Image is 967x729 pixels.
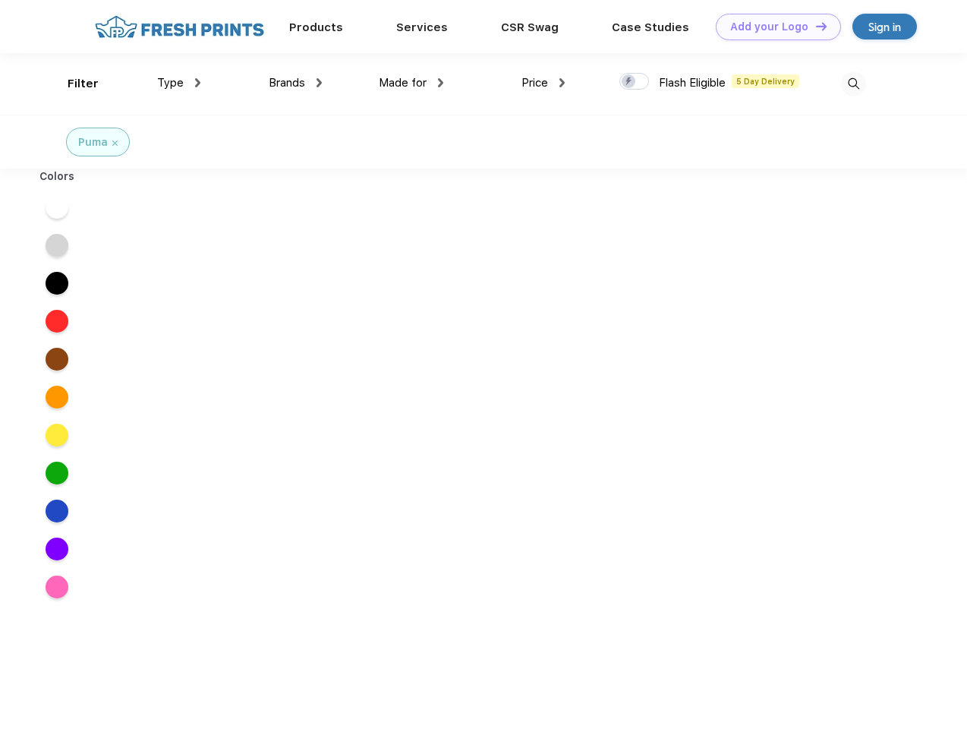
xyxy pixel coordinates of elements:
[868,18,901,36] div: Sign in
[28,169,87,185] div: Colors
[438,78,443,87] img: dropdown.png
[68,75,99,93] div: Filter
[90,14,269,40] img: fo%20logo%202.webp
[269,76,305,90] span: Brands
[816,22,827,30] img: DT
[559,78,565,87] img: dropdown.png
[112,140,118,146] img: filter_cancel.svg
[841,71,866,96] img: desktop_search.svg
[379,76,427,90] span: Made for
[852,14,917,39] a: Sign in
[78,134,108,150] div: Puma
[396,21,448,34] a: Services
[521,76,548,90] span: Price
[732,74,799,88] span: 5 Day Delivery
[659,76,726,90] span: Flash Eligible
[501,21,559,34] a: CSR Swag
[317,78,322,87] img: dropdown.png
[195,78,200,87] img: dropdown.png
[157,76,184,90] span: Type
[289,21,343,34] a: Products
[730,21,808,33] div: Add your Logo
